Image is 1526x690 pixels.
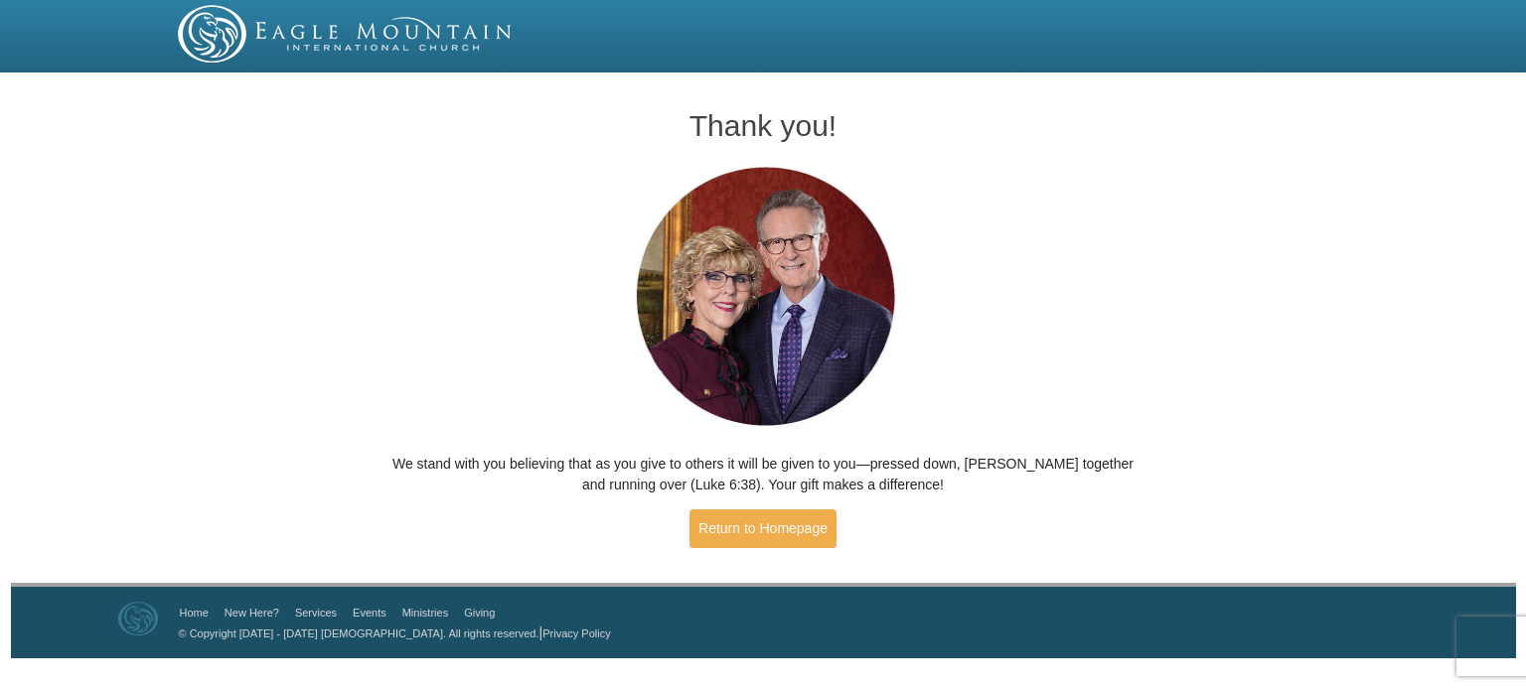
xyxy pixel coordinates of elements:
[180,607,209,619] a: Home
[178,5,514,63] img: EMIC
[295,607,337,619] a: Services
[392,454,1135,495] p: We stand with you believing that as you give to others it will be given to you—pressed down, [PER...
[172,622,611,643] p: |
[689,509,837,548] a: Return to Homepage
[179,627,539,639] a: © Copyright [DATE] - [DATE] [DEMOGRAPHIC_DATA]. All rights reserved.
[353,607,386,619] a: Events
[118,602,158,635] img: Eagle Mountain International Church
[225,607,279,619] a: New Here?
[542,627,610,639] a: Privacy Policy
[392,109,1135,142] h1: Thank you!
[402,607,448,619] a: Ministries
[617,161,910,434] img: Pastors George and Terri Pearsons
[464,607,495,619] a: Giving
